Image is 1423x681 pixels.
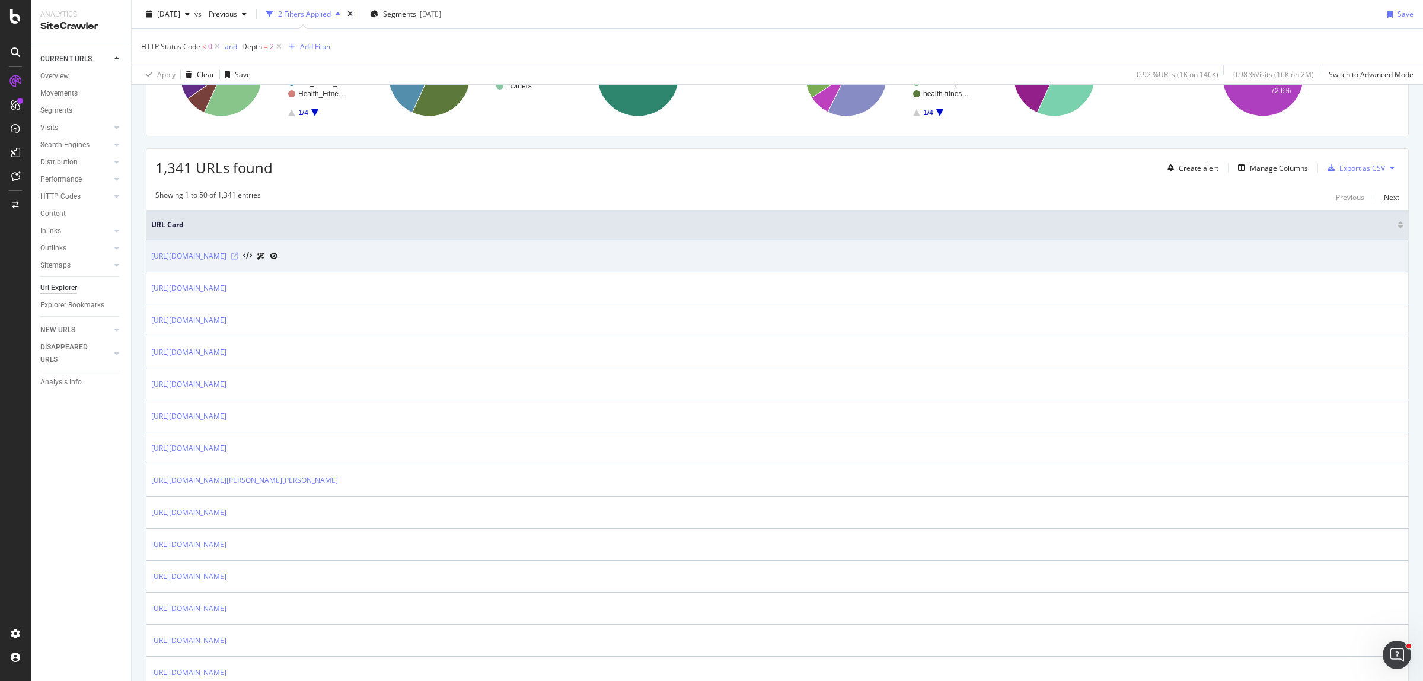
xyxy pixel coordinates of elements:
button: Manage Columns [1233,161,1308,175]
a: [URL][DOMAIN_NAME] [151,603,226,615]
iframe: Intercom live chat [1383,641,1411,669]
span: 1,341 URLs found [155,158,273,177]
text: 1/4 [923,109,933,117]
div: Segments [40,104,72,117]
div: Performance [40,173,82,186]
a: [URL][DOMAIN_NAME] [151,635,226,647]
span: HTTP Status Code [141,42,200,52]
span: Depth [242,42,262,52]
div: Previous [1336,192,1364,202]
div: Url Explorer [40,282,77,294]
span: URL Card [151,219,1395,230]
div: HTTP Codes [40,190,81,203]
div: Movements [40,87,78,100]
div: A chart. [155,24,356,127]
span: = [264,42,268,52]
div: A chart. [988,24,1189,127]
a: Url Explorer [40,282,123,294]
div: Create alert [1179,163,1218,173]
a: Inlinks [40,225,111,237]
a: DISAPPEARED URLS [40,341,111,366]
a: [URL][DOMAIN_NAME] [151,667,226,679]
div: DISAPPEARED URLS [40,341,100,366]
div: Analysis Info [40,376,82,389]
button: Segments[DATE] [365,5,446,24]
a: CURRENT URLS [40,53,111,65]
span: < [202,42,206,52]
a: [URL][DOMAIN_NAME][PERSON_NAME][PERSON_NAME] [151,475,338,486]
text: 57.3% [859,77,879,85]
div: CURRENT URLS [40,53,92,65]
div: Sitemaps [40,259,71,272]
a: Overview [40,70,123,82]
a: Segments [40,104,123,117]
div: Visits [40,122,58,134]
text: _Others [506,82,532,90]
a: [URL][DOMAIN_NAME] [151,539,226,550]
div: 0.98 % Visits ( 16K on 2M ) [1233,69,1314,79]
a: Analysis Info [40,376,123,389]
text: 1/4 [298,109,308,117]
div: Apply [157,69,176,79]
text: Health_Fitne… [298,90,346,98]
text: Parameters [1340,77,1377,85]
span: 2025 Aug. 31st [157,9,180,19]
div: Switch to Advanced Mode [1329,69,1414,79]
div: Showing 1 to 50 of 1,341 entries [155,190,261,204]
a: NEW URLS [40,324,111,336]
div: A chart. [572,24,773,127]
div: Next [1384,192,1399,202]
button: View HTML Source [243,252,252,260]
a: Content [40,208,123,220]
div: Explorer Bookmarks [40,299,104,311]
a: [URL][DOMAIN_NAME] [151,571,226,583]
button: Export as CSV [1323,158,1385,177]
button: Switch to Advanced Mode [1324,65,1414,84]
button: Save [220,65,251,84]
a: [URL][DOMAIN_NAME] [151,443,226,454]
button: Add Filter [284,40,331,54]
div: Inlinks [40,225,61,237]
a: URL Inspection [270,250,278,262]
span: 2 [270,39,274,55]
a: Visits [40,122,111,134]
text: car-travel-pe… [923,78,970,87]
div: times [345,8,355,20]
a: Movements [40,87,123,100]
button: Save [1383,5,1414,24]
a: Outlinks [40,242,111,254]
a: [URL][DOMAIN_NAME] [151,507,226,518]
a: HTTP Codes [40,190,111,203]
button: Next [1384,190,1399,204]
text: Car_Travel_… [298,78,344,87]
button: Create alert [1163,158,1218,177]
a: [URL][DOMAIN_NAME] [151,378,226,390]
a: Visit Online Page [231,253,238,260]
div: SiteCrawler [40,20,122,33]
a: AI Url Details [257,250,265,262]
div: Clear [197,69,215,79]
span: Previous [204,9,237,19]
div: [DATE] [420,9,441,19]
div: Content [40,208,66,220]
button: and [225,41,237,52]
span: Segments [383,9,416,19]
div: Save [235,69,251,79]
div: Save [1398,9,1414,19]
text: health-fitnes… [923,90,969,98]
span: vs [194,9,204,19]
button: Clear [181,65,215,84]
div: Export as CSV [1339,163,1385,173]
div: Overview [40,70,69,82]
a: Sitemaps [40,259,111,272]
a: [URL][DOMAIN_NAME] [151,410,226,422]
a: Search Engines [40,139,111,151]
a: [URL][DOMAIN_NAME] [151,346,226,358]
div: Analytics [40,9,122,20]
div: A chart. [780,24,981,127]
text: PLP [1131,77,1145,85]
button: Previous [204,5,251,24]
a: [URL][DOMAIN_NAME] [151,250,226,262]
span: 0 [208,39,212,55]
